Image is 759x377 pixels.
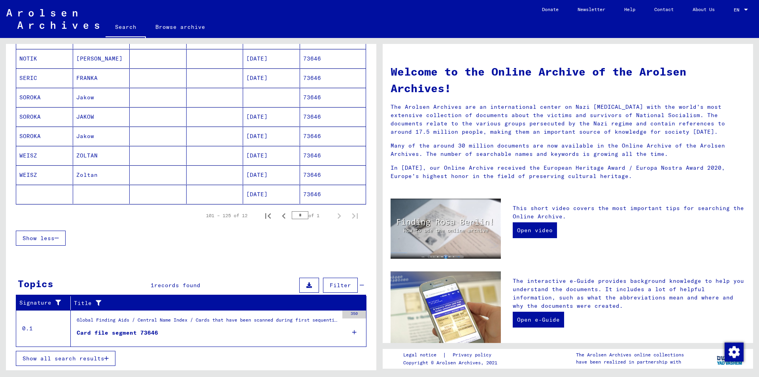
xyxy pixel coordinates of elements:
mat-cell: Zoltan [73,165,130,184]
div: Global Finding Aids / Central Name Index / Cards that have been scanned during first sequential m... [77,316,338,328]
a: Legal notice [403,351,443,359]
mat-cell: [PERSON_NAME] [73,49,130,68]
a: Search [106,17,146,38]
p: In [DATE], our Online Archive received the European Heritage Award / Europa Nostra Award 2020, Eu... [391,164,745,180]
button: First page [260,208,276,224]
mat-cell: [DATE] [243,127,300,146]
div: Card file segment 73646 [77,329,158,337]
button: Last page [347,208,363,224]
div: Title [74,299,347,307]
a: Open video [513,222,557,238]
img: Change consent [725,343,744,362]
button: Next page [331,208,347,224]
mat-cell: [DATE] [243,68,300,87]
mat-cell: SERIC [16,68,73,87]
mat-cell: ZOLTAN [73,146,130,165]
mat-cell: 73646 [300,127,366,146]
div: Title [74,297,357,309]
p: The Arolsen Archives online collections [576,351,684,358]
td: 0.1 [16,310,71,347]
img: yv_logo.png [715,349,745,368]
button: Show all search results [16,351,115,366]
span: records found [154,282,200,289]
div: Signature [19,299,60,307]
p: Many of the around 30 million documents are now available in the Online Archive of the Arolsen Ar... [391,142,745,158]
mat-cell: JAKOW [73,107,130,126]
mat-cell: 73646 [300,185,366,204]
mat-cell: FRANKA [73,68,130,87]
mat-cell: 73646 [300,49,366,68]
div: Signature [19,297,70,309]
mat-cell: 73646 [300,88,366,107]
mat-cell: Jakow [73,127,130,146]
p: Copyright © Arolsen Archives, 2021 [403,359,501,366]
mat-cell: [DATE] [243,49,300,68]
p: This short video covers the most important tips for searching the Online Archive. [513,204,745,221]
mat-cell: SOROKA [16,127,73,146]
mat-cell: NOTIK [16,49,73,68]
span: 1 [151,282,154,289]
img: Arolsen_neg.svg [6,9,99,29]
span: Show all search results [23,355,104,362]
mat-cell: SOROKA [16,107,73,126]
mat-cell: 73646 [300,68,366,87]
mat-cell: [DATE] [243,146,300,165]
img: eguide.jpg [391,271,501,345]
div: | [403,351,501,359]
mat-cell: 73646 [300,165,366,184]
img: video.jpg [391,199,501,259]
button: Show less [16,231,66,246]
p: The interactive e-Guide provides background knowledge to help you understand the documents. It in... [513,277,745,310]
mat-cell: 73646 [300,146,366,165]
button: Previous page [276,208,292,224]
div: 350 [342,311,366,318]
div: of 1 [292,212,331,219]
a: Open e-Guide [513,312,564,328]
mat-cell: SOROKA [16,88,73,107]
button: Filter [323,278,358,293]
p: have been realized in partnership with [576,358,684,366]
a: Browse archive [146,17,215,36]
span: Show less [23,235,55,242]
h1: Welcome to the Online Archive of the Arolsen Archives! [391,63,745,97]
mat-cell: [DATE] [243,107,300,126]
span: Filter [330,282,351,289]
mat-cell: [DATE] [243,165,300,184]
p: The Arolsen Archives are an international center on Nazi [MEDICAL_DATA] with the world’s most ext... [391,103,745,136]
span: EN [734,7,742,13]
div: 101 – 125 of 12 [206,212,247,219]
mat-cell: WEISZ [16,165,73,184]
mat-cell: 73646 [300,107,366,126]
a: Privacy policy [446,351,501,359]
div: Topics [18,277,53,291]
mat-cell: Jakow [73,88,130,107]
mat-cell: WEISZ [16,146,73,165]
mat-cell: [DATE] [243,185,300,204]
